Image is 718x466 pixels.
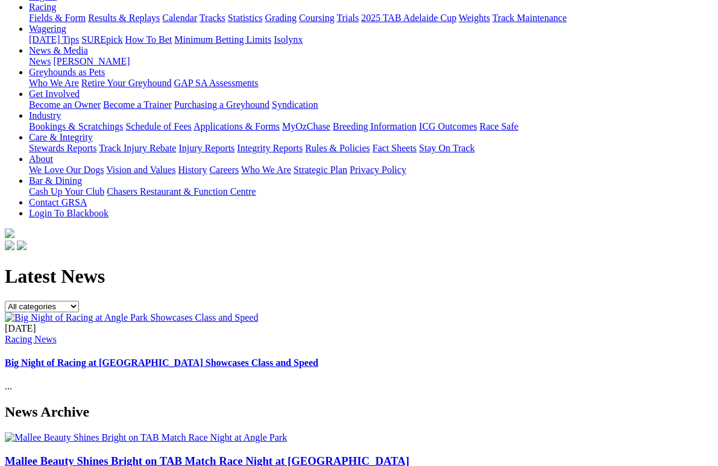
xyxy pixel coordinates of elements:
a: Stewards Reports [29,143,96,153]
img: Mallee Beauty Shines Bright on TAB Match Race Night at Angle Park [5,432,287,443]
a: Fields & Form [29,13,86,23]
img: Big Night of Racing at Angle Park Showcases Class and Speed [5,312,258,323]
a: Syndication [272,99,318,110]
a: Breeding Information [333,121,417,131]
div: Bar & Dining [29,186,713,197]
h2: News Archive [5,404,713,420]
a: Contact GRSA [29,197,87,207]
h1: Latest News [5,265,713,288]
a: Wagering [29,24,66,34]
a: Bookings & Scratchings [29,121,123,131]
a: Schedule of Fees [125,121,191,131]
div: Industry [29,121,713,132]
img: logo-grsa-white.png [5,228,14,238]
a: Login To Blackbook [29,208,109,218]
a: Become a Trainer [103,99,172,110]
a: Purchasing a Greyhound [174,99,269,110]
a: Tracks [200,13,225,23]
a: How To Bet [125,34,172,45]
a: Applications & Forms [194,121,280,131]
a: Vision and Values [106,165,175,175]
div: Greyhounds as Pets [29,78,713,89]
a: News [29,56,51,66]
a: Careers [209,165,239,175]
a: Racing News [5,334,57,344]
a: ICG Outcomes [419,121,477,131]
a: Integrity Reports [237,143,303,153]
a: Results & Replays [88,13,160,23]
span: [DATE] [5,323,36,333]
a: Who We Are [29,78,79,88]
div: ... [5,323,713,392]
a: Chasers Restaurant & Function Centre [107,186,256,197]
a: Privacy Policy [350,165,406,175]
div: News & Media [29,56,713,67]
a: Stay On Track [419,143,474,153]
a: Trials [336,13,359,23]
a: [DATE] Tips [29,34,79,45]
a: About [29,154,53,164]
a: MyOzChase [282,121,330,131]
div: Care & Integrity [29,143,713,154]
a: Track Maintenance [493,13,567,23]
a: Rules & Policies [305,143,370,153]
div: Racing [29,13,713,24]
a: Get Involved [29,89,80,99]
a: Racing [29,2,56,12]
a: Coursing [299,13,335,23]
a: Care & Integrity [29,132,93,142]
a: Become an Owner [29,99,101,110]
div: Wagering [29,34,713,45]
a: Big Night of Racing at [GEOGRAPHIC_DATA] Showcases Class and Speed [5,357,318,368]
a: Greyhounds as Pets [29,67,105,77]
div: Get Involved [29,99,713,110]
a: Cash Up Your Club [29,186,104,197]
a: Bar & Dining [29,175,82,186]
a: Retire Your Greyhound [81,78,172,88]
a: [PERSON_NAME] [53,56,130,66]
div: About [29,165,713,175]
a: Calendar [162,13,197,23]
a: Track Injury Rebate [99,143,176,153]
a: News & Media [29,45,88,55]
a: SUREpick [81,34,122,45]
a: Who We Are [241,165,291,175]
a: Isolynx [274,34,303,45]
a: Fact Sheets [373,143,417,153]
a: We Love Our Dogs [29,165,104,175]
a: History [178,165,207,175]
a: Race Safe [479,121,518,131]
a: GAP SA Assessments [174,78,259,88]
a: Grading [265,13,297,23]
img: facebook.svg [5,241,14,250]
a: Industry [29,110,61,121]
a: Statistics [228,13,263,23]
a: 2025 TAB Adelaide Cup [361,13,456,23]
img: twitter.svg [17,241,27,250]
a: Injury Reports [178,143,235,153]
a: Minimum Betting Limits [174,34,271,45]
a: Strategic Plan [294,165,347,175]
a: Weights [459,13,490,23]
